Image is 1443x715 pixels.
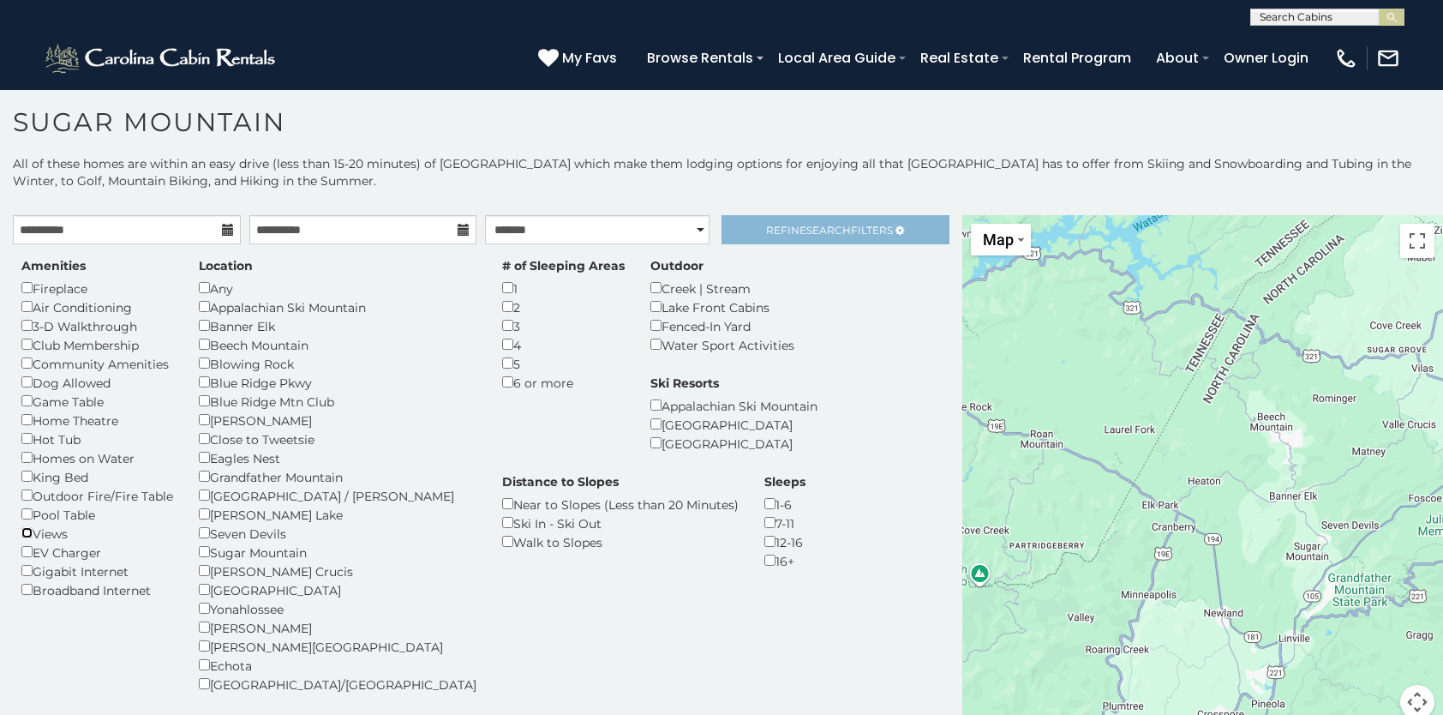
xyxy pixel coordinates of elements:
[562,47,617,69] span: My Favs
[650,335,794,354] div: Water Sport Activities
[21,373,173,392] div: Dog Allowed
[199,580,476,599] div: [GEOGRAPHIC_DATA]
[21,411,173,430] div: Home Theatre
[769,43,904,73] a: Local Area Guide
[199,335,476,354] div: Beech Mountain
[199,675,476,694] div: [GEOGRAPHIC_DATA]/[GEOGRAPHIC_DATA]
[650,279,794,297] div: Creek | Stream
[21,524,173,543] div: Views
[199,505,476,524] div: [PERSON_NAME] Lake
[199,467,476,486] div: Grandfather Mountain
[199,486,476,505] div: [GEOGRAPHIC_DATA] / [PERSON_NAME]
[199,524,476,543] div: Seven Devils
[766,224,893,237] span: Refine Filters
[650,297,794,316] div: Lake Front Cabins
[502,316,625,335] div: 3
[199,392,476,411] div: Blue Ridge Mtn Club
[1334,46,1358,70] img: phone-regular-white.png
[502,279,625,297] div: 1
[21,279,173,297] div: Fireplace
[199,448,476,467] div: Eagles Nest
[21,430,173,448] div: Hot Tub
[21,297,173,316] div: Air Conditioning
[1147,43,1207,73] a: About
[199,316,476,335] div: Banner Elk
[502,335,625,354] div: 4
[650,396,817,415] div: Appalachian Ski Mountain
[21,392,173,411] div: Game Table
[21,335,173,354] div: Club Membership
[1015,43,1140,73] a: Rental Program
[650,316,794,335] div: Fenced-In Yard
[538,47,621,69] a: My Favs
[199,618,476,637] div: [PERSON_NAME]
[650,434,817,453] div: [GEOGRAPHIC_DATA]
[983,231,1014,249] span: Map
[1215,43,1317,73] a: Owner Login
[502,532,739,551] div: Walk to Slopes
[721,215,949,244] a: RefineSearchFilters
[199,562,476,580] div: [PERSON_NAME] Crucis
[806,224,851,237] span: Search
[502,257,625,274] label: # of Sleeping Areas
[21,486,173,505] div: Outdoor Fire/Fire Table
[199,430,476,448] div: Close to Tweetsie
[199,257,253,274] label: Location
[764,551,805,570] div: 16+
[1400,224,1434,258] button: Toggle fullscreen view
[764,495,805,514] div: 1-6
[21,580,173,599] div: Broadband Internet
[502,473,619,490] label: Distance to Slopes
[21,316,173,335] div: 3-D Walkthrough
[650,257,704,274] label: Outdoor
[502,354,625,373] div: 5
[502,514,739,532] div: Ski In - Ski Out
[764,532,805,551] div: 12-16
[199,279,476,297] div: Any
[21,505,173,524] div: Pool Table
[199,543,476,562] div: Sugar Mountain
[21,257,86,274] label: Amenities
[502,373,625,392] div: 6 or more
[199,637,476,656] div: [PERSON_NAME][GEOGRAPHIC_DATA]
[43,41,280,75] img: White-1-2.png
[638,43,762,73] a: Browse Rentals
[971,224,1031,255] button: Change map style
[764,473,805,490] label: Sleeps
[912,43,1007,73] a: Real Estate
[502,495,739,514] div: Near to Slopes (Less than 20 Minutes)
[199,297,476,316] div: Appalachian Ski Mountain
[199,411,476,430] div: [PERSON_NAME]
[21,448,173,467] div: Homes on Water
[1376,46,1400,70] img: mail-regular-white.png
[199,599,476,618] div: Yonahlossee
[764,514,805,532] div: 7-11
[650,415,817,434] div: [GEOGRAPHIC_DATA]
[21,543,173,562] div: EV Charger
[199,656,476,675] div: Echota
[502,297,625,316] div: 2
[21,562,173,580] div: Gigabit Internet
[199,354,476,373] div: Blowing Rock
[21,354,173,373] div: Community Amenities
[21,467,173,486] div: King Bed
[199,373,476,392] div: Blue Ridge Pkwy
[650,375,719,392] label: Ski Resorts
